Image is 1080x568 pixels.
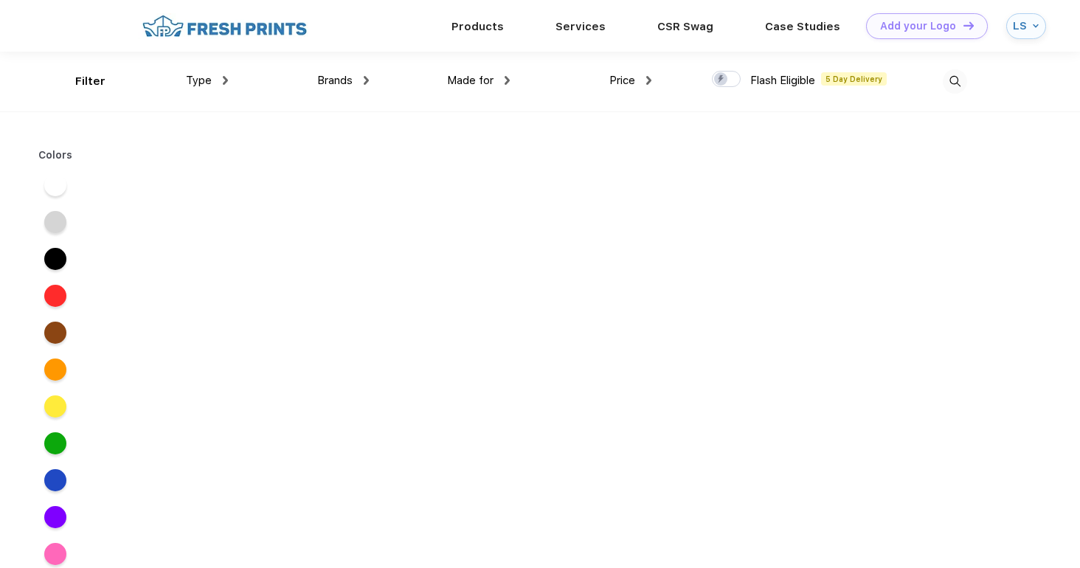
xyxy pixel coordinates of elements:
[1013,20,1029,32] div: LS
[138,13,311,39] img: fo%20logo%202.webp
[451,20,504,33] a: Products
[186,74,212,87] span: Type
[609,74,635,87] span: Price
[1033,23,1039,29] img: arrow_down_blue.svg
[317,74,353,87] span: Brands
[27,148,84,163] div: Colors
[821,72,887,86] span: 5 Day Delivery
[646,76,651,85] img: dropdown.png
[364,76,369,85] img: dropdown.png
[963,21,974,30] img: DT
[880,20,956,32] div: Add your Logo
[943,69,967,94] img: desktop_search.svg
[750,74,815,87] span: Flash Eligible
[447,74,494,87] span: Made for
[223,76,228,85] img: dropdown.png
[75,73,105,90] div: Filter
[505,76,510,85] img: dropdown.png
